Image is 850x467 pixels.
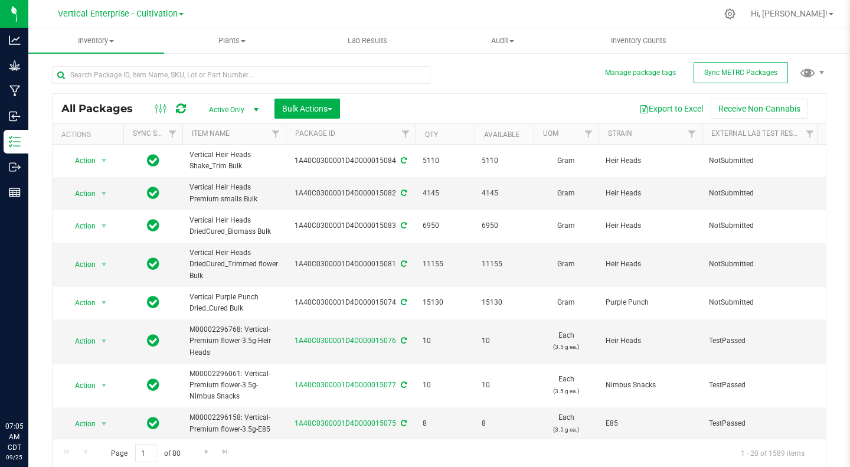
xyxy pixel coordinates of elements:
span: select [97,152,112,169]
span: NotSubmitted [709,155,813,166]
a: Package ID [295,129,335,138]
span: Bulk Actions [282,104,332,113]
a: 1A40C0300001D4D000015076 [295,337,396,345]
inline-svg: Analytics [9,34,21,46]
span: Sync from Compliance System [399,189,407,197]
span: In Sync [147,152,159,169]
iframe: Resource center unread badge [35,371,49,385]
span: All Packages [61,102,145,115]
span: 5110 [482,155,527,166]
span: Lab Results [332,35,403,46]
a: Filter [266,124,286,144]
a: Go to the next page [198,444,215,460]
span: In Sync [147,294,159,311]
inline-svg: Outbound [9,161,21,173]
span: NotSubmitted [709,297,813,308]
span: Vertical Heir Heads Premium smalls Bulk [189,182,279,204]
a: Go to the last page [217,444,234,460]
span: 10 [482,380,527,391]
span: Inventory [28,35,164,46]
span: TestPassed [709,335,813,347]
span: 15130 [423,297,467,308]
p: (3.5 g ea.) [541,341,591,352]
span: 11155 [423,259,467,270]
span: Each [541,374,591,396]
span: In Sync [147,185,159,201]
inline-svg: Reports [9,187,21,198]
span: select [97,218,112,234]
div: 1A40C0300001D4D000015083 [284,220,417,231]
span: Audit [436,35,570,46]
a: Plants [164,28,300,53]
span: Heir Heads [606,259,695,270]
input: Search Package ID, Item Name, SKU, Lot or Part Number... [52,66,430,84]
span: Heir Heads [606,335,695,347]
span: select [97,416,112,432]
span: Sync METRC Packages [704,68,777,77]
span: 10 [423,380,467,391]
span: select [97,295,112,311]
span: Gram [541,297,591,308]
span: In Sync [147,332,159,349]
span: 5110 [423,155,467,166]
span: Each [541,412,591,435]
span: select [97,377,112,394]
span: 6950 [482,220,527,231]
a: Item Name [192,129,230,138]
span: NotSubmitted [709,188,813,199]
span: select [97,185,112,202]
button: Receive Non-Cannabis [711,99,808,119]
p: 07:05 AM CDT [5,421,23,453]
span: 4145 [482,188,527,199]
span: select [97,333,112,350]
span: Gram [541,220,591,231]
span: 10 [423,335,467,347]
span: Inventory Counts [595,35,682,46]
a: 1A40C0300001D4D000015077 [295,381,396,389]
inline-svg: Inbound [9,110,21,122]
div: 1A40C0300001D4D000015082 [284,188,417,199]
span: Heir Heads [606,188,695,199]
span: 8 [423,418,467,429]
inline-svg: Grow [9,60,21,71]
span: Vertical Heir Heads DriedCured_Biomass Bulk [189,215,279,237]
span: NotSubmitted [709,259,813,270]
div: 1A40C0300001D4D000015084 [284,155,417,166]
div: 1A40C0300001D4D000015074 [284,297,417,308]
span: Action [64,185,96,202]
a: Sync Status [133,129,178,138]
span: 4145 [423,188,467,199]
p: (3.5 g ea.) [541,424,591,435]
span: Vertical Heir Heads DriedCured_Trimmed flower Bulk [189,247,279,282]
input: 1 [135,444,156,462]
span: Vertical Enterprise - Cultivation [58,9,178,19]
inline-svg: Manufacturing [9,85,21,97]
span: TestPassed [709,418,813,429]
span: Gram [541,259,591,270]
span: Action [64,377,96,394]
span: 10 [482,335,527,347]
span: Each [541,330,591,352]
span: Hi, [PERSON_NAME]! [751,9,828,18]
span: Gram [541,188,591,199]
span: 15130 [482,297,527,308]
span: Heir Heads [606,155,695,166]
a: UOM [543,129,558,138]
span: Nimbus Snacks [606,380,695,391]
span: Action [64,256,96,273]
div: Actions [61,130,119,139]
span: Vertical Heir Heads Shake_Trim Bulk [189,149,279,172]
div: Manage settings [722,8,737,19]
a: Inventory [28,28,164,53]
button: Manage package tags [605,68,676,78]
span: Action [64,333,96,350]
span: Sync from Compliance System [399,221,407,230]
span: M00002296061: Vertical-Premium flower-3.5g-Nimbus Snacks [189,368,279,403]
span: TestPassed [709,380,813,391]
span: Page of 80 [101,444,190,462]
a: Filter [579,124,599,144]
inline-svg: Inventory [9,136,21,148]
a: Filter [682,124,702,144]
a: Inventory Counts [571,28,707,53]
span: M00002296158: Vertical-Premium flower-3.5g-E85 [189,412,279,435]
